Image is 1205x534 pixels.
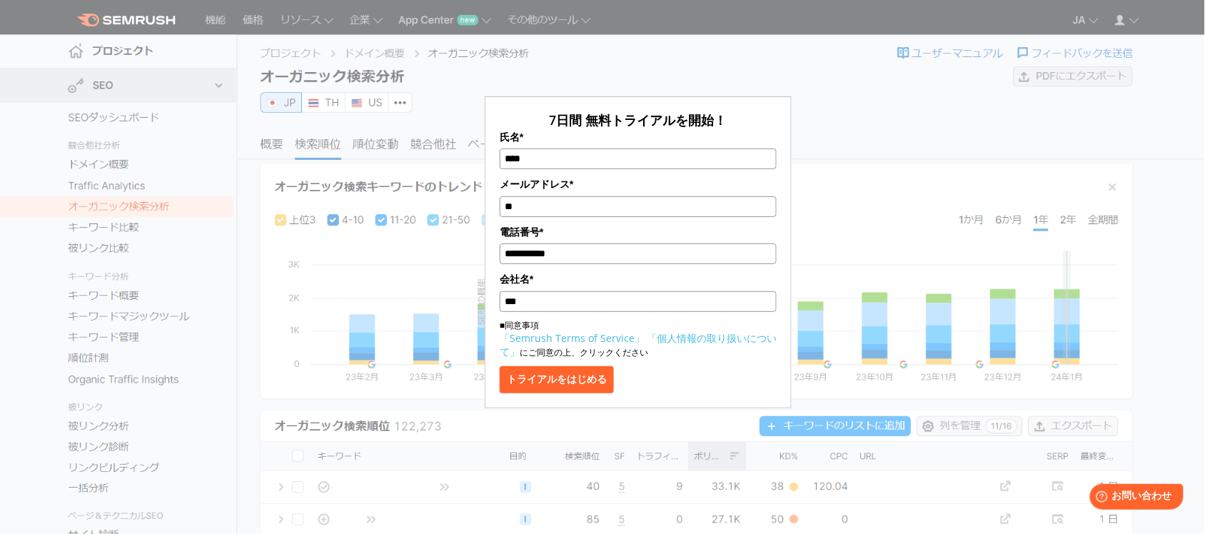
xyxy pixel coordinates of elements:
span: 7日間 無料トライアルを開始！ [550,111,727,129]
iframe: Help widget launcher [1078,478,1189,518]
a: 「個人情報の取り扱いについて」 [500,331,777,358]
p: ■同意事項 にご同意の上、クリックください [500,319,777,359]
a: 「Semrush Terms of Service」 [500,331,645,345]
label: メールアドレス* [500,176,777,192]
label: 電話番号* [500,224,777,240]
button: トライアルをはじめる [500,366,614,393]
